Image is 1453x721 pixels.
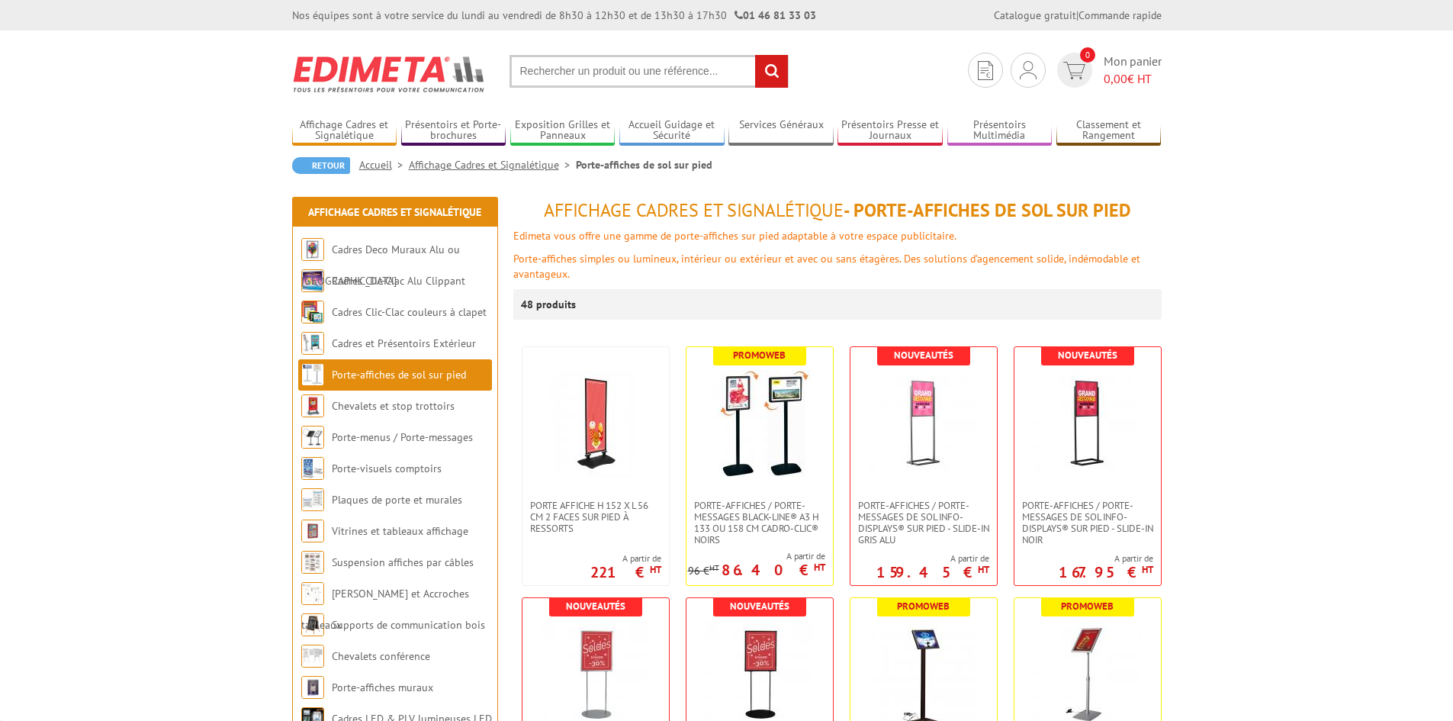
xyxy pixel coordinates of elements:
[301,363,324,386] img: Porte-affiches de sol sur pied
[947,118,1053,143] a: Présentoirs Multimédia
[332,274,465,288] a: Cadres Clic-Clac Alu Clippant
[850,500,997,546] a: Porte-affiches / Porte-messages de sol Info-Displays® sur pied - Slide-in Gris Alu
[513,229,956,243] font: Edimeta vous offre une gamme de porte-affiches sur pied adaptable à votre espace publicitaire.
[876,552,989,565] span: A partir de
[897,600,950,613] b: Promoweb
[513,201,1162,220] h1: - Porte-affiches de sol sur pied
[837,118,943,143] a: Présentoirs Presse et Journaux
[301,582,324,605] img: Cimaises et Accroches tableaux
[978,61,993,80] img: devis rapide
[876,568,989,577] p: 159.45 €
[688,550,825,562] span: A partir de
[332,555,474,569] a: Suspension affiches par câbles
[301,394,324,417] img: Chevalets et stop trottoirs
[590,552,661,565] span: A partir de
[590,568,661,577] p: 221 €
[332,305,487,319] a: Cadres Clic-Clac couleurs à clapet
[308,205,481,219] a: Affichage Cadres et Signalétique
[332,336,476,350] a: Cadres et Présentoirs Extérieur
[292,118,397,143] a: Affichage Cadres et Signalétique
[1063,62,1085,79] img: devis rapide
[521,289,578,320] p: 48 produits
[1104,71,1127,86] span: 0,00
[332,681,433,694] a: Porte-affiches muraux
[301,676,324,699] img: Porte-affiches muraux
[694,500,825,546] span: Porte-affiches / Porte-messages Black-Line® A3 H 133 ou 158 cm Cadro-Clic® noirs
[301,587,469,632] a: [PERSON_NAME] et Accroches tableaux
[292,8,816,23] div: Nos équipes sont à votre service du lundi au vendredi de 8h30 à 12h30 et de 13h30 à 17h30
[1058,349,1117,362] b: Nouveautés
[401,118,506,143] a: Présentoirs et Porte-brochures
[1059,568,1153,577] p: 167.95 €
[706,370,813,477] img: Porte-affiches / Porte-messages Black-Line® A3 H 133 ou 158 cm Cadro-Clic® noirs
[858,500,989,546] span: Porte-affiches / Porte-messages de sol Info-Displays® sur pied - Slide-in Gris Alu
[332,524,468,538] a: Vitrines et tableaux affichage
[292,157,350,174] a: Retour
[301,645,324,668] img: Chevalets conférence
[1061,600,1114,613] b: Promoweb
[332,368,466,381] a: Porte-affiches de sol sur pied
[978,563,989,576] sup: HT
[1059,552,1153,565] span: A partir de
[301,457,324,480] img: Porte-visuels comptoirs
[576,157,712,172] li: Porte-affiches de sol sur pied
[544,198,844,222] span: Affichage Cadres et Signalétique
[530,500,661,534] span: Porte Affiche H 152 x L 56 cm 2 faces sur pied à ressorts
[650,563,661,576] sup: HT
[994,8,1162,23] div: |
[733,349,786,362] b: Promoweb
[722,565,825,575] p: 86.40 €
[332,493,462,507] a: Plaques de porte et murales
[709,562,719,573] sup: HT
[686,500,833,546] a: Porte-affiches / Porte-messages Black-Line® A3 H 133 ou 158 cm Cadro-Clic® noirs
[332,649,430,663] a: Chevalets conférence
[301,520,324,542] img: Vitrines et tableaux affichage
[409,158,576,172] a: Affichage Cadres et Signalétique
[301,426,324,449] img: Porte-menus / Porte-messages
[301,551,324,574] img: Suspension affiches par câbles
[730,600,789,613] b: Nouveautés
[566,600,625,613] b: Nouveautés
[1104,53,1162,88] span: Mon panier
[542,370,649,477] img: Porte Affiche H 152 x L 56 cm 2 faces sur pied à ressorts
[1142,563,1153,576] sup: HT
[301,243,460,288] a: Cadres Deco Muraux Alu ou [GEOGRAPHIC_DATA]
[1053,53,1162,88] a: devis rapide 0 Mon panier 0,00€ HT
[1080,47,1095,63] span: 0
[870,370,977,477] img: Porte-affiches / Porte-messages de sol Info-Displays® sur pied - Slide-in Gris Alu
[1034,370,1141,477] img: Porte-affiches / Porte-messages de sol Info-Displays® sur pied - Slide-in Noir
[1014,500,1161,546] a: Porte-affiches / Porte-messages de sol Info-Displays® sur pied - Slide-in Noir
[894,349,953,362] b: Nouveautés
[688,565,719,577] p: 96 €
[1020,61,1037,79] img: devis rapide
[735,8,816,22] strong: 01 46 81 33 03
[1104,70,1162,88] span: € HT
[359,158,409,172] a: Accueil
[728,118,834,143] a: Services Généraux
[510,118,616,143] a: Exposition Grilles et Panneaux
[332,399,455,413] a: Chevalets et stop trottoirs
[332,462,442,475] a: Porte-visuels comptoirs
[994,8,1076,22] a: Catalogue gratuit
[755,55,788,88] input: rechercher
[332,618,485,632] a: Supports de communication bois
[301,488,324,511] img: Plaques de porte et murales
[301,332,324,355] img: Cadres et Présentoirs Extérieur
[1022,500,1153,546] span: Porte-affiches / Porte-messages de sol Info-Displays® sur pied - Slide-in Noir
[522,500,669,534] a: Porte Affiche H 152 x L 56 cm 2 faces sur pied à ressorts
[1078,8,1162,22] a: Commande rapide
[292,46,487,102] img: Edimeta
[513,252,1140,281] font: Porte-affiches simples ou lumineux, intérieur ou extérieur et avec ou sans étagères. Des solution...
[301,238,324,261] img: Cadres Deco Muraux Alu ou Bois
[1056,118,1162,143] a: Classement et Rangement
[332,430,473,444] a: Porte-menus / Porte-messages
[814,561,825,574] sup: HT
[619,118,725,143] a: Accueil Guidage et Sécurité
[510,55,789,88] input: Rechercher un produit ou une référence...
[301,301,324,323] img: Cadres Clic-Clac couleurs à clapet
